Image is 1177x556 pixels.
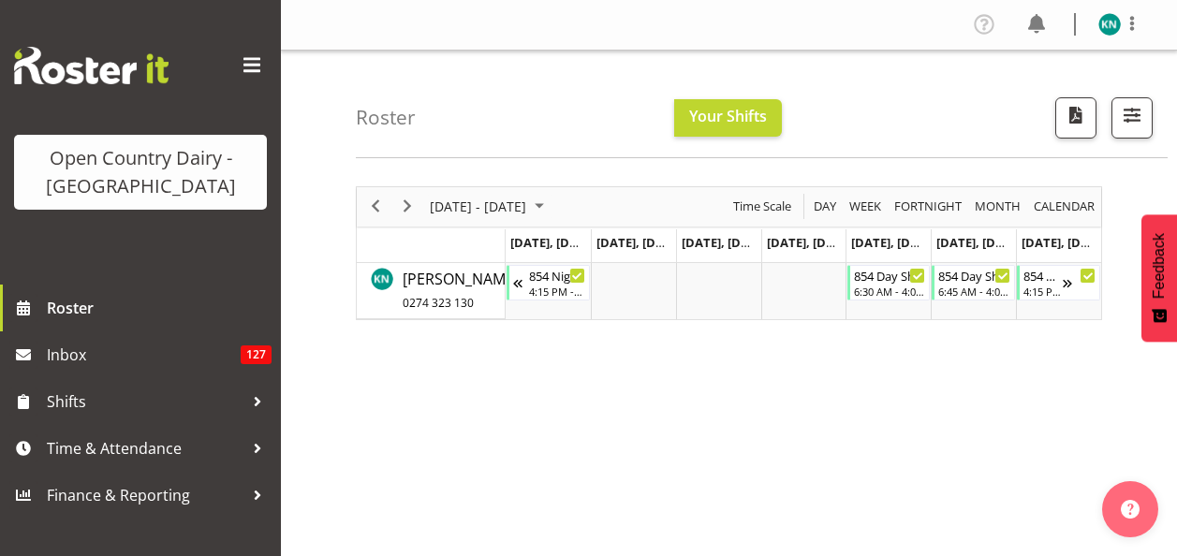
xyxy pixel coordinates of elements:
[506,263,1101,319] table: Timeline Week of September 19, 2025
[596,234,682,251] span: [DATE], [DATE]
[47,341,241,369] span: Inbox
[811,195,840,218] button: Timeline Day
[47,294,272,322] span: Roster
[47,481,243,509] span: Finance & Reporting
[847,195,883,218] span: Week
[973,195,1023,218] span: Month
[356,186,1102,320] div: Timeline Week of September 19, 2025
[938,284,1010,299] div: 6:45 AM - 4:00 PM
[363,195,389,218] button: Previous
[1151,233,1168,299] span: Feedback
[423,187,555,227] div: September 15 - 21, 2025
[427,195,552,218] button: September 2025
[972,195,1024,218] button: Timeline Month
[731,195,793,218] span: Time Scale
[854,284,926,299] div: 6:30 AM - 4:00 PM
[529,284,585,299] div: 4:15 PM - 4:00 AM
[1121,500,1140,519] img: help-xxl-2.png
[1098,13,1121,36] img: karl-nicole9851.jpg
[854,266,926,285] div: 854 Day Shift
[428,195,528,218] span: [DATE] - [DATE]
[1023,266,1063,285] div: 854 Night Shift
[730,195,795,218] button: Time Scale
[846,195,885,218] button: Timeline Week
[1031,195,1098,218] button: Month
[33,144,248,200] div: Open Country Dairy - [GEOGRAPHIC_DATA]
[936,234,1022,251] span: [DATE], [DATE]
[391,187,423,227] div: next period
[403,269,519,312] span: [PERSON_NAME]
[689,106,767,126] span: Your Shifts
[1055,97,1096,139] button: Download a PDF of the roster according to the set date range.
[932,265,1015,300] div: Karl Nicol"s event - 854 Day Shift Begin From Saturday, September 20, 2025 at 6:45:00 AM GMT+12:0...
[357,263,506,319] td: Karl Nicol resource
[360,187,391,227] div: previous period
[851,234,936,251] span: [DATE], [DATE]
[1141,214,1177,342] button: Feedback - Show survey
[1023,284,1063,299] div: 4:15 PM - 4:00 AM
[938,266,1010,285] div: 854 Day Shift
[529,266,585,285] div: 854 Night Shift
[47,434,243,462] span: Time & Attendance
[356,107,416,128] h4: Roster
[14,47,169,84] img: Rosterit website logo
[682,234,767,251] span: [DATE], [DATE]
[1017,265,1100,300] div: Karl Nicol"s event - 854 Night Shift Begin From Sunday, September 21, 2025 at 4:15:00 PM GMT+12:0...
[510,234,596,251] span: [DATE], [DATE]
[1032,195,1096,218] span: calendar
[1022,234,1107,251] span: [DATE], [DATE]
[403,295,474,311] span: 0274 323 130
[847,265,931,300] div: Karl Nicol"s event - 854 Day Shift Begin From Friday, September 19, 2025 at 6:30:00 AM GMT+12:00 ...
[241,345,272,364] span: 127
[812,195,838,218] span: Day
[1111,97,1153,139] button: Filter Shifts
[767,234,852,251] span: [DATE], [DATE]
[674,99,782,137] button: Your Shifts
[507,265,590,300] div: Karl Nicol"s event - 854 Night Shift Begin From Sunday, September 14, 2025 at 4:15:00 PM GMT+12:0...
[891,195,965,218] button: Fortnight
[403,268,519,313] a: [PERSON_NAME]0274 323 130
[395,195,420,218] button: Next
[47,388,243,416] span: Shifts
[892,195,964,218] span: Fortnight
